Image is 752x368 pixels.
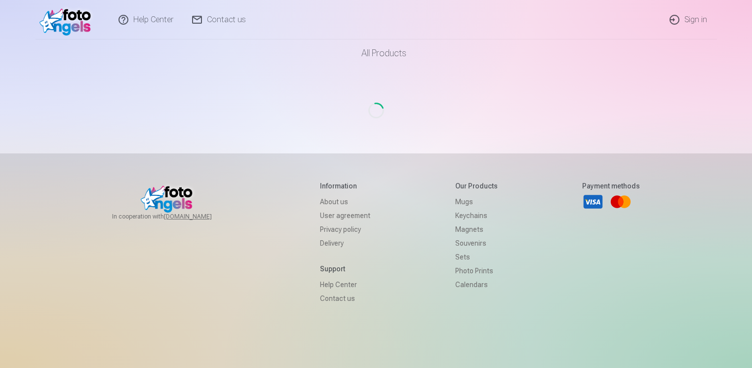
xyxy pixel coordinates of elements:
[582,191,604,213] a: Visa
[455,222,498,236] a: Magnets
[320,195,370,209] a: About us
[320,209,370,222] a: User agreement
[610,191,632,213] a: Mastercard
[320,236,370,250] a: Delivery
[455,236,498,250] a: Souvenirs
[112,213,236,221] span: In cooperation with
[334,39,418,67] a: All products
[455,264,498,278] a: Photo prints
[164,213,236,221] a: [DOMAIN_NAME]
[582,181,640,191] h5: Payment methods
[320,181,370,191] h5: Information
[455,278,498,292] a: Calendars
[320,264,370,274] h5: Support
[455,209,498,222] a: Keychains
[320,222,370,236] a: Privacy policy
[320,278,370,292] a: Help Center
[320,292,370,305] a: Contact us
[455,181,498,191] h5: Our products
[40,4,96,36] img: /v1
[455,250,498,264] a: Sets
[455,195,498,209] a: Mugs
